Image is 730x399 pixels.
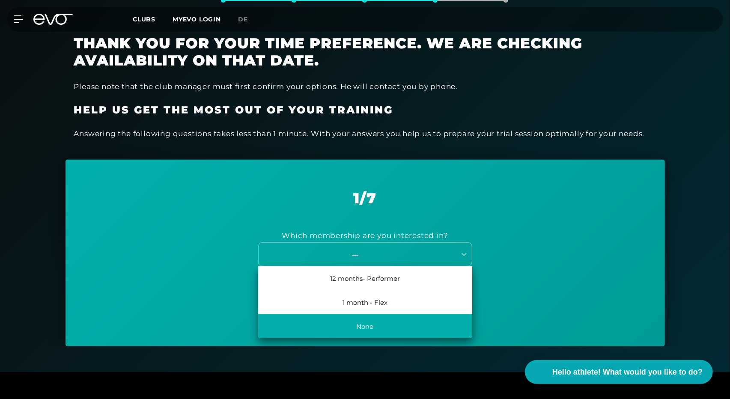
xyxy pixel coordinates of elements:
font: Please note that the club manager must first confirm your options. He will contact you by phone. [74,82,458,91]
a: MYEVO LOGIN [173,15,221,23]
font: de [238,15,248,23]
font: --- [352,250,359,259]
font: Clubs [133,15,155,23]
font: 1 [354,189,360,207]
button: Hello athlete! What would you like to do? [525,360,713,384]
font: 7 [367,189,377,207]
font: Thank you for your time preference. We are checking availability on that date. [74,34,583,70]
font: None [357,322,374,331]
font: 12 months- Performer [330,274,400,283]
font: 1 month - Flex [343,298,387,307]
a: Clubs [133,15,173,23]
font: / [360,189,367,207]
font: Help us get the most out of your training [74,104,393,116]
a: de [238,15,258,24]
font: Which membership are you interested in? [282,231,448,240]
font: Answering the following questions takes less than 1 minute. With your answers you help us to prep... [74,129,645,138]
font: Hello athlete! What would you like to do? [552,368,703,376]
